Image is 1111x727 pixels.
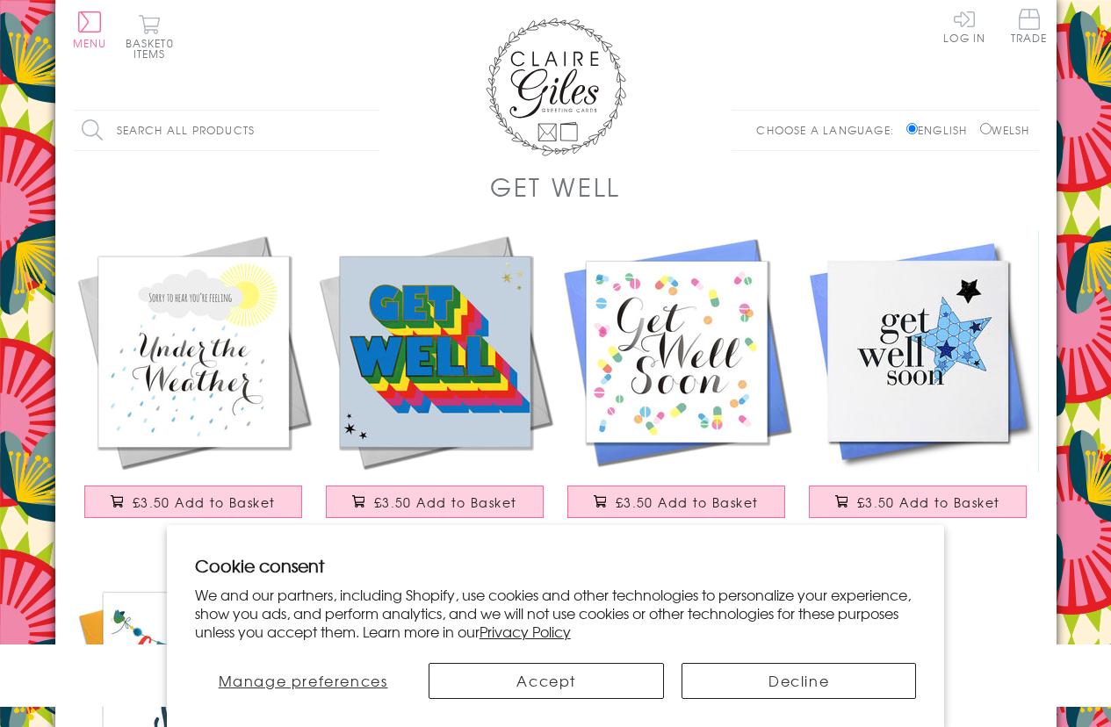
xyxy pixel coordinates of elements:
[195,663,412,699] button: Manage preferences
[195,586,917,640] p: We and our partners, including Shopify, use cookies and other technologies to personalize your ex...
[906,123,918,134] input: English
[374,493,517,511] span: £3.50 Add to Basket
[797,231,1039,472] img: Get Well Card, Blue Star, Get Well Soon, Embellished with a shiny padded star
[980,122,1030,138] label: Welsh
[133,493,276,511] span: £3.50 Add to Basket
[73,231,314,472] img: Get Well Card, Sunshine and Clouds, Sorry to hear you're Under the Weather
[567,486,785,518] button: £3.50 Add to Basket
[126,14,174,59] button: Basket0 items
[429,663,663,699] button: Accept
[480,621,571,642] a: Privacy Policy
[809,486,1027,518] button: £3.50 Add to Basket
[756,122,903,138] p: Choose a language:
[1011,9,1048,43] span: Trade
[195,553,917,578] h2: Cookie consent
[219,670,388,691] span: Manage preferences
[682,663,916,699] button: Decline
[556,231,797,472] img: Get Well Card, Pills, Get Well Soon
[84,486,302,518] button: £3.50 Add to Basket
[314,231,556,536] a: Get Well Card, Rainbow block letters and stars, with gold foil £3.50 Add to Basket
[616,493,759,511] span: £3.50 Add to Basket
[73,231,314,536] a: Get Well Card, Sunshine and Clouds, Sorry to hear you're Under the Weather £3.50 Add to Basket
[486,18,626,156] img: Claire Giles Greetings Cards
[980,123,992,134] input: Welsh
[363,111,380,150] input: Search
[797,231,1039,536] a: Get Well Card, Blue Star, Get Well Soon, Embellished with a shiny padded star £3.50 Add to Basket
[314,231,556,472] img: Get Well Card, Rainbow block letters and stars, with gold foil
[73,11,107,48] button: Menu
[133,35,174,61] span: 0 items
[490,169,621,205] h1: Get Well
[73,35,107,51] span: Menu
[73,111,380,150] input: Search all products
[857,493,1000,511] span: £3.50 Add to Basket
[1011,9,1048,47] a: Trade
[943,9,985,43] a: Log In
[556,231,797,536] a: Get Well Card, Pills, Get Well Soon £3.50 Add to Basket
[906,122,976,138] label: English
[326,486,544,518] button: £3.50 Add to Basket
